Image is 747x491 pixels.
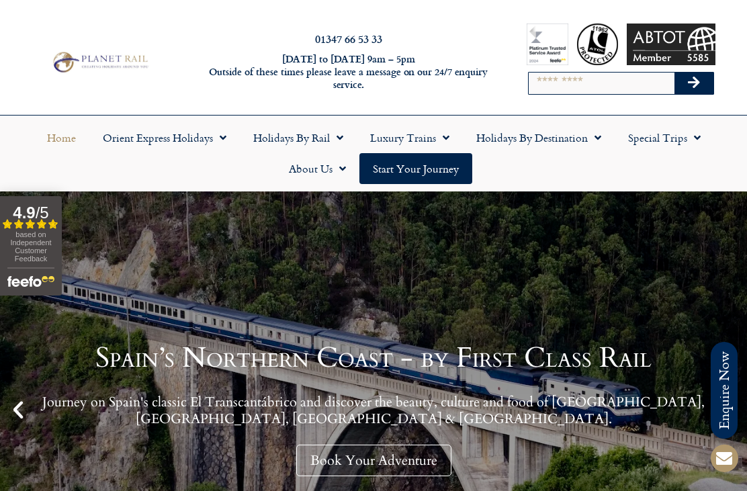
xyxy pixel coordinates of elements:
a: Home [34,122,89,153]
button: Search [674,73,713,94]
a: Orient Express Holidays [89,122,240,153]
a: Holidays by Destination [463,122,615,153]
div: Previous slide [7,398,30,421]
a: 01347 66 53 33 [315,31,382,46]
h6: [DATE] to [DATE] 9am – 5pm Outside of these times please leave a message on our 24/7 enquiry serv... [203,53,495,91]
nav: Menu [7,122,740,184]
a: Luxury Trains [357,122,463,153]
a: Special Trips [615,122,714,153]
a: Start your Journey [359,153,472,184]
h1: Spain’s Northern Coast - by First Class Rail [34,343,713,371]
a: Holidays by Rail [240,122,357,153]
a: About Us [275,153,359,184]
a: Book Your Adventure [296,444,451,476]
p: Journey on Spain's classic El Transcantábrico and discover the beauty, culture and food of [GEOGR... [34,393,713,427]
img: Planet Rail Train Holidays Logo [49,50,150,75]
